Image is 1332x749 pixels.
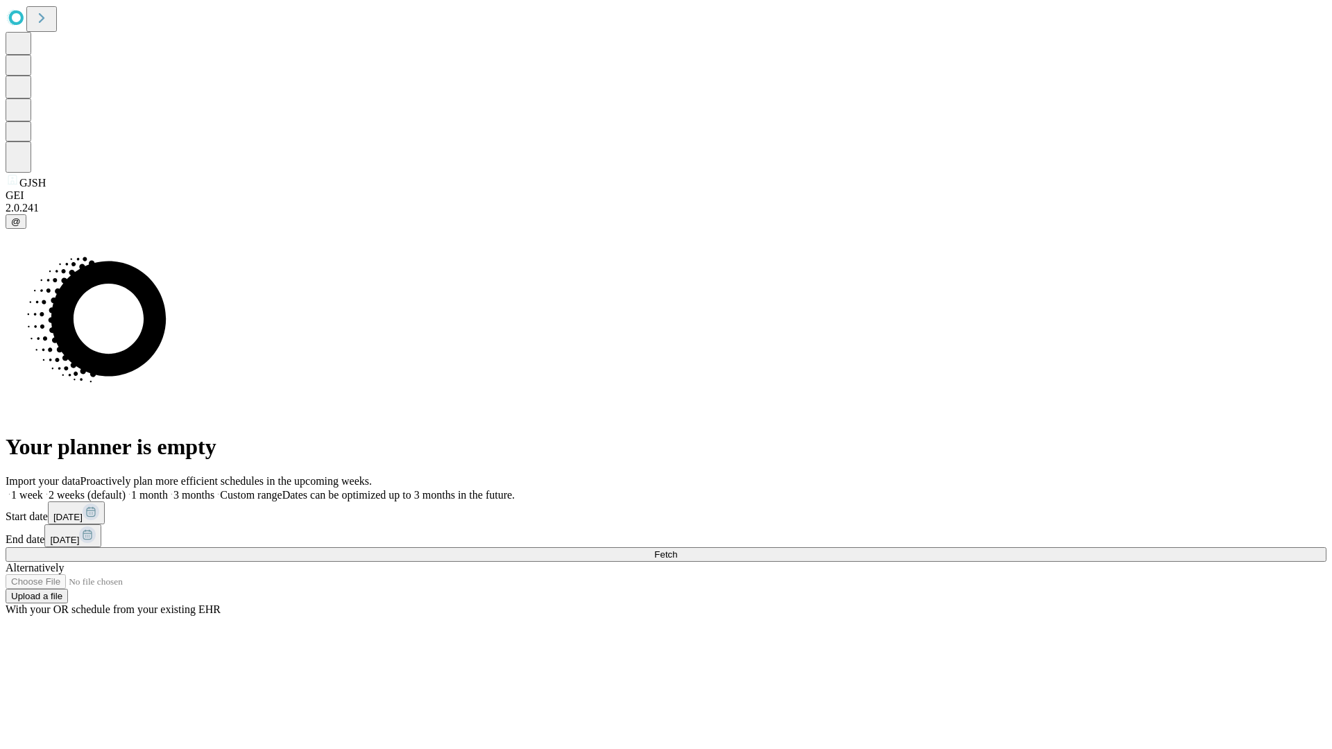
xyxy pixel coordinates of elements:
button: @ [6,214,26,229]
span: Import your data [6,475,80,487]
span: [DATE] [53,512,83,522]
span: @ [11,216,21,227]
h1: Your planner is empty [6,434,1326,460]
div: GEI [6,189,1326,202]
span: Fetch [654,549,677,560]
span: 3 months [173,489,214,501]
button: [DATE] [44,524,101,547]
span: With your OR schedule from your existing EHR [6,603,221,615]
span: 2 weeks (default) [49,489,126,501]
button: [DATE] [48,501,105,524]
div: Start date [6,501,1326,524]
span: [DATE] [50,535,79,545]
div: 2.0.241 [6,202,1326,214]
span: Alternatively [6,562,64,574]
span: 1 month [131,489,168,501]
span: Dates can be optimized up to 3 months in the future. [282,489,515,501]
span: 1 week [11,489,43,501]
span: Custom range [220,489,282,501]
button: Fetch [6,547,1326,562]
button: Upload a file [6,589,68,603]
span: GJSH [19,177,46,189]
div: End date [6,524,1326,547]
span: Proactively plan more efficient schedules in the upcoming weeks. [80,475,372,487]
